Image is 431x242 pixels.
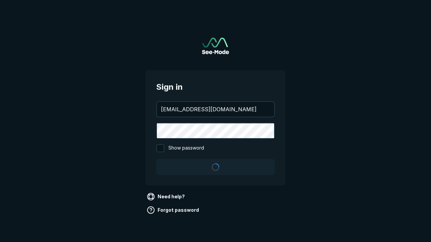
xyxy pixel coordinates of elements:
span: Sign in [156,81,275,93]
input: your@email.com [157,102,274,117]
a: Need help? [145,191,188,202]
img: See-Mode Logo [202,38,229,54]
a: Forgot password [145,205,202,215]
span: Show password [168,144,204,152]
a: Go to sign in [202,38,229,54]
